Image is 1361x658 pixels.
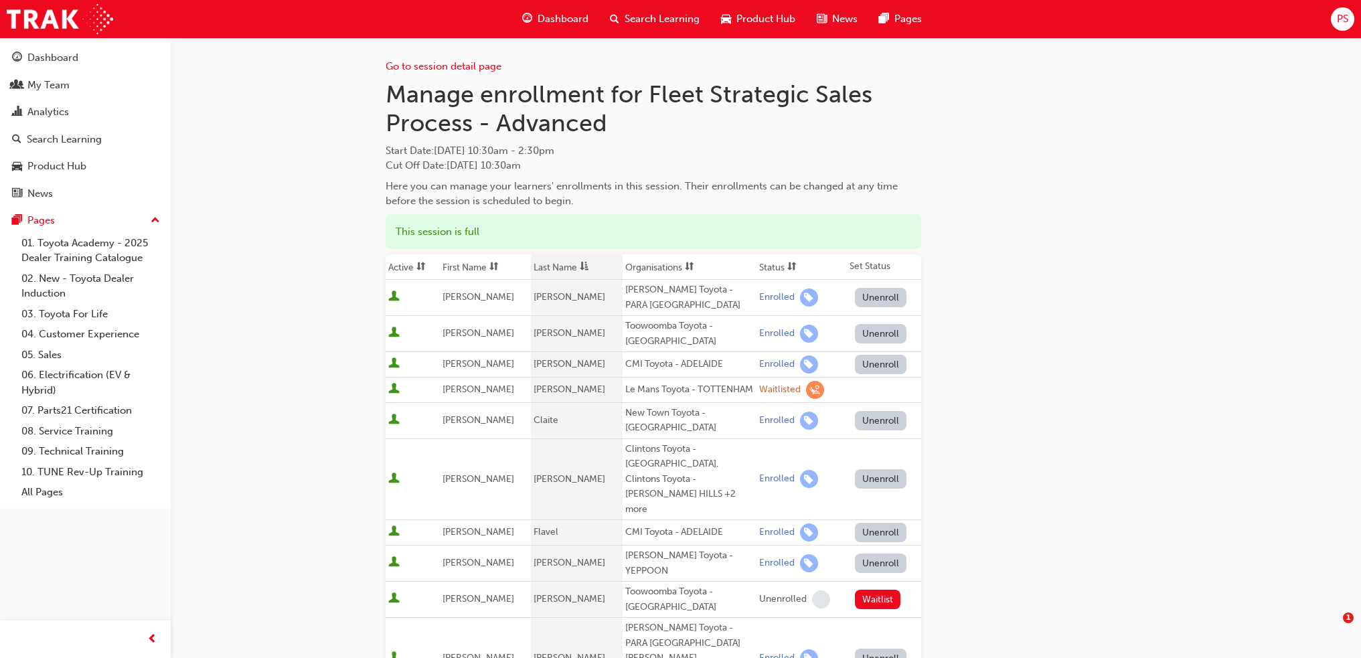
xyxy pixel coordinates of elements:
a: Go to session detail page [386,60,501,72]
span: car-icon [721,11,731,27]
div: Le Mans Toyota - TOTTENHAM [625,382,754,398]
div: Enrolled [759,557,795,570]
div: [PERSON_NAME] Toyota - PARA [GEOGRAPHIC_DATA] [625,282,754,313]
span: Cut Off Date : [DATE] 10:30am [386,159,521,171]
div: Enrolled [759,526,795,539]
a: Product Hub [5,154,165,179]
span: learningRecordVerb_ENROLL-icon [800,289,818,307]
div: Waitlisted [759,384,801,396]
div: CMI Toyota - ADELAIDE [625,525,754,540]
button: Pages [5,208,165,233]
span: [PERSON_NAME] [534,384,605,395]
div: Enrolled [759,473,795,485]
button: PS [1331,7,1354,31]
div: Pages [27,213,55,228]
span: [PERSON_NAME] [534,291,605,303]
span: User is active [388,525,400,539]
span: learningRecordVerb_ENROLL-icon [800,470,818,488]
a: search-iconSearch Learning [599,5,710,33]
div: This session is full [386,214,921,250]
span: User is active [388,556,400,570]
span: Start Date : [386,143,921,159]
a: news-iconNews [806,5,868,33]
button: DashboardMy TeamAnalyticsSearch LearningProduct HubNews [5,43,165,208]
span: Search Learning [625,11,700,27]
span: News [832,11,858,27]
div: News [27,186,53,201]
span: [PERSON_NAME] [534,593,605,604]
span: learningRecordVerb_ENROLL-icon [800,554,818,572]
span: learningRecordVerb_ENROLL-icon [800,355,818,374]
span: learningRecordVerb_ENROLL-icon [800,412,818,430]
span: pages-icon [12,215,22,227]
span: Flavel [534,526,558,538]
a: 05. Sales [16,345,165,365]
span: pages-icon [879,11,889,27]
div: [PERSON_NAME] Toyota - YEPPOON [625,548,754,578]
a: 10. TUNE Rev-Up Training [16,462,165,483]
span: [PERSON_NAME] [443,473,514,485]
a: car-iconProduct Hub [710,5,806,33]
th: Toggle SortBy [386,254,440,280]
span: asc-icon [580,262,589,273]
span: sorting-icon [489,262,499,273]
span: [PERSON_NAME] [534,473,605,485]
th: Toggle SortBy [756,254,847,280]
button: Waitlist [855,590,901,609]
a: 07. Parts21 Certification [16,400,165,421]
div: Product Hub [27,159,86,174]
span: learningRecordVerb_ENROLL-icon [800,325,818,343]
span: search-icon [610,11,619,27]
a: News [5,181,165,206]
span: User is active [388,327,400,340]
a: 06. Electrification (EV & Hybrid) [16,365,165,400]
div: Dashboard [27,50,78,66]
a: 04. Customer Experience [16,324,165,345]
span: guage-icon [12,52,22,64]
span: 1 [1343,612,1354,623]
span: [DATE] 10:30am - 2:30pm [434,145,554,157]
a: 01. Toyota Academy - 2025 Dealer Training Catalogue [16,233,165,268]
div: New Town Toyota - [GEOGRAPHIC_DATA] [625,406,754,436]
span: sorting-icon [685,262,694,273]
span: learningRecordVerb_NONE-icon [812,590,830,608]
div: Clintons Toyota - [GEOGRAPHIC_DATA], Clintons Toyota - [PERSON_NAME] HILLS +2 more [625,442,754,517]
span: PS [1337,11,1348,27]
span: User is active [388,473,400,486]
a: guage-iconDashboard [511,5,599,33]
span: up-icon [151,212,160,230]
span: [PERSON_NAME] [534,557,605,568]
th: Set Status [847,254,921,280]
a: My Team [5,73,165,98]
span: [PERSON_NAME] [443,327,514,339]
button: Unenroll [855,411,907,430]
span: User is active [388,357,400,371]
iframe: Intercom live chat [1315,612,1348,645]
div: My Team [27,78,70,93]
div: Toowoomba Toyota - [GEOGRAPHIC_DATA] [625,584,754,614]
span: sorting-icon [787,262,797,273]
div: CMI Toyota - ADELAIDE [625,357,754,372]
a: 09. Technical Training [16,441,165,462]
span: [PERSON_NAME] [443,384,514,395]
a: 08. Service Training [16,421,165,442]
button: Unenroll [855,324,907,343]
span: search-icon [12,134,21,146]
span: Pages [894,11,922,27]
a: 03. Toyota For Life [16,304,165,325]
span: User is active [388,291,400,304]
span: learningRecordVerb_ENROLL-icon [800,523,818,542]
button: Unenroll [855,554,907,573]
a: Trak [7,4,113,34]
span: news-icon [817,11,827,27]
div: Toowoomba Toyota - [GEOGRAPHIC_DATA] [625,319,754,349]
span: news-icon [12,188,22,200]
a: pages-iconPages [868,5,933,33]
span: Claite [534,414,558,426]
span: sorting-icon [416,262,426,273]
a: Analytics [5,100,165,125]
span: guage-icon [522,11,532,27]
button: Unenroll [855,288,907,307]
div: Enrolled [759,414,795,427]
